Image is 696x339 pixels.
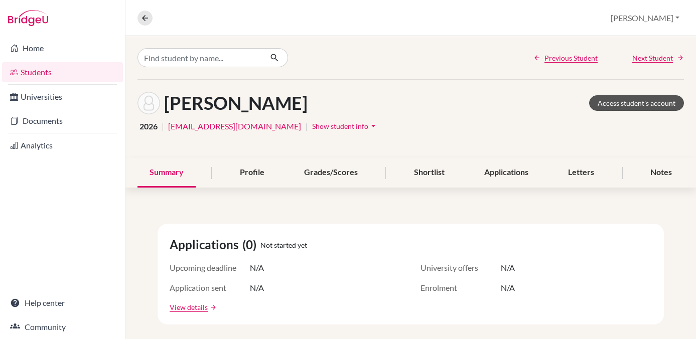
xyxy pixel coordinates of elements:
[312,122,368,130] span: Show student info
[2,317,123,337] a: Community
[472,158,540,188] div: Applications
[170,262,250,274] span: Upcoming deadline
[312,118,379,134] button: Show student infoarrow_drop_down
[137,48,262,67] input: Find student by name...
[2,62,123,82] a: Students
[2,38,123,58] a: Home
[606,9,684,28] button: [PERSON_NAME]
[140,120,158,132] span: 2026
[2,135,123,155] a: Analytics
[556,158,606,188] div: Letters
[544,53,598,63] span: Previous Student
[260,240,307,250] span: Not started yet
[421,262,501,274] span: University offers
[421,282,501,294] span: Enrolment
[589,95,684,111] a: Access student's account
[170,302,208,312] a: View details
[168,120,301,132] a: [EMAIL_ADDRESS][DOMAIN_NAME]
[137,158,196,188] div: Summary
[250,262,264,274] span: N/A
[170,236,242,254] span: Applications
[501,262,515,274] span: N/A
[2,111,123,131] a: Documents
[2,293,123,313] a: Help center
[402,158,457,188] div: Shortlist
[305,120,308,132] span: |
[250,282,264,294] span: N/A
[368,121,378,131] i: arrow_drop_down
[292,158,370,188] div: Grades/Scores
[632,53,684,63] a: Next Student
[164,92,308,114] h1: [PERSON_NAME]
[162,120,164,132] span: |
[208,304,217,311] a: arrow_forward
[638,158,684,188] div: Notes
[242,236,260,254] span: (0)
[228,158,276,188] div: Profile
[137,92,160,114] img: Adam Kotry's avatar
[533,53,598,63] a: Previous Student
[2,87,123,107] a: Universities
[170,282,250,294] span: Application sent
[8,10,48,26] img: Bridge-U
[501,282,515,294] span: N/A
[632,53,673,63] span: Next Student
